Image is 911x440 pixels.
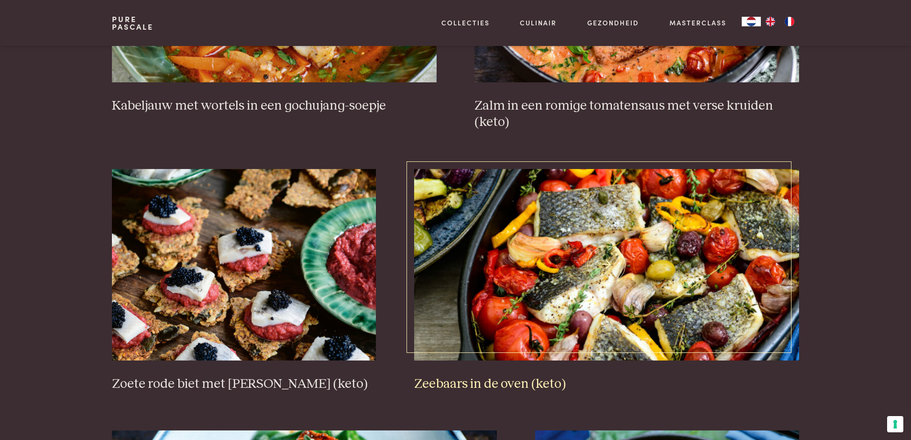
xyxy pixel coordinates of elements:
[587,18,639,28] a: Gezondheid
[112,169,376,361] img: Zoete rode biet met zure haring (keto)
[414,376,799,393] h3: Zeebaars in de oven (keto)
[780,17,799,26] a: FR
[520,18,557,28] a: Culinair
[742,17,799,26] aside: Language selected: Nederlands
[414,169,799,361] img: Zeebaars in de oven (keto)
[441,18,490,28] a: Collecties
[414,169,799,392] a: Zeebaars in de oven (keto) Zeebaars in de oven (keto)
[887,416,903,432] button: Uw voorkeuren voor toestemming voor trackingtechnologieën
[742,17,761,26] a: NL
[761,17,799,26] ul: Language list
[474,98,799,131] h3: Zalm in een romige tomatensaus met verse kruiden (keto)
[112,376,376,393] h3: Zoete rode biet met [PERSON_NAME] (keto)
[112,169,376,392] a: Zoete rode biet met zure haring (keto) Zoete rode biet met [PERSON_NAME] (keto)
[742,17,761,26] div: Language
[112,98,436,114] h3: Kabeljauw met wortels in een gochujang-soepje
[761,17,780,26] a: EN
[112,15,154,31] a: PurePascale
[670,18,726,28] a: Masterclass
